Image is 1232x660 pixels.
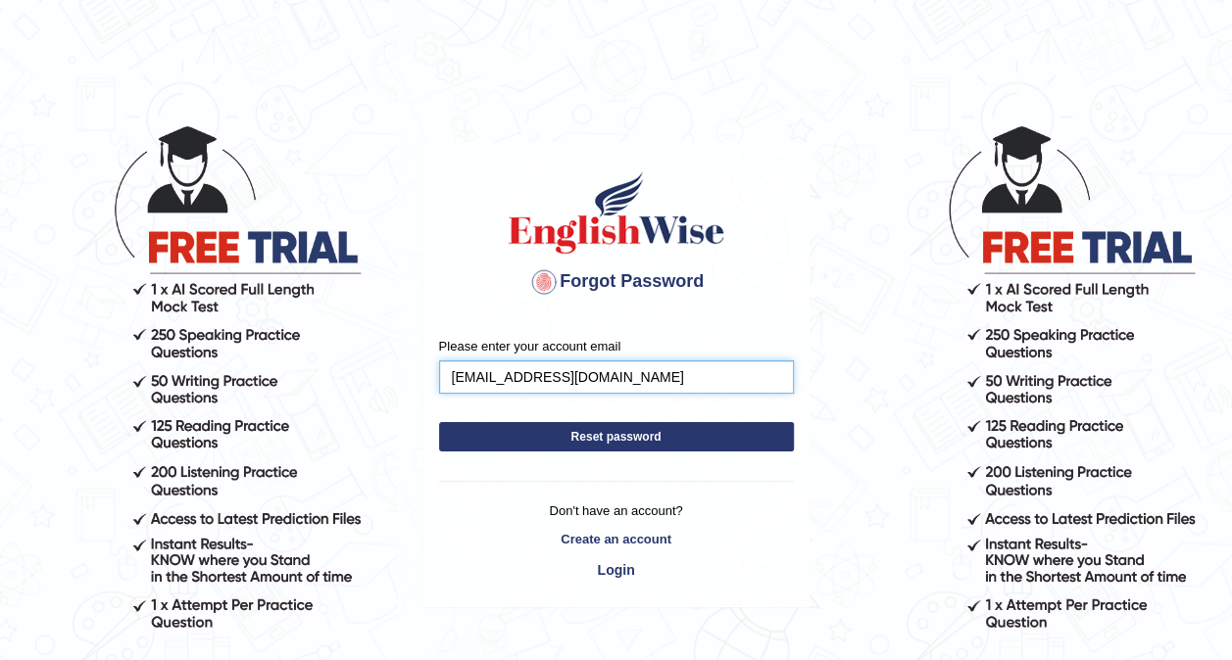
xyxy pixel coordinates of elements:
[528,271,704,291] span: Forgot Password
[439,422,794,451] button: Reset password
[439,553,794,587] a: Login
[505,168,728,257] img: English Wise
[439,337,621,355] label: Please enter your account email
[439,530,794,548] a: Create an account
[439,501,794,520] p: Don't have an account?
